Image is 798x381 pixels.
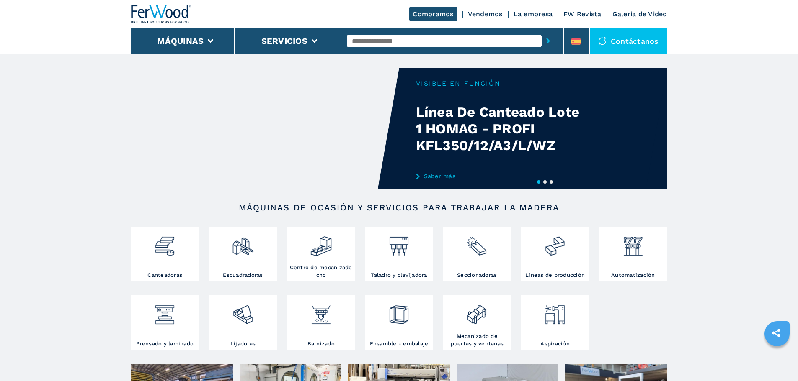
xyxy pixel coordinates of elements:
[563,10,602,18] a: FW Revista
[540,340,570,348] h3: Aspiración
[525,271,585,279] h3: Líneas de producción
[466,297,488,326] img: lavorazione_porte_finestre_2.png
[466,229,488,257] img: sezionatrici_2.png
[468,10,503,18] a: Vendemos
[365,295,433,350] a: Ensamble - embalaje
[230,340,256,348] h3: Lijadoras
[131,295,199,350] a: Prensado y laminado
[209,295,277,350] a: Lijadoras
[544,229,566,257] img: linee_di_produzione_2.png
[147,271,182,279] h3: Canteadoras
[370,340,429,348] h3: Ensamble - embalaje
[157,36,204,46] button: Máquinas
[598,37,607,45] img: Contáctanos
[371,271,427,279] h3: Taladro y clavijadora
[388,229,410,257] img: foratrici_inseritrici_2.png
[287,227,355,281] a: Centro de mecanizado cnc
[131,227,199,281] a: Canteadoras
[307,340,335,348] h3: Barnizado
[416,173,580,179] a: Saber más
[457,271,497,279] h3: Seccionadoras
[550,180,553,184] button: 3
[287,295,355,350] a: Barnizado
[542,31,555,51] button: submit-button
[445,332,509,348] h3: Mecanizado de puertas y ventanas
[622,229,644,257] img: automazione.png
[388,297,410,326] img: montaggio_imballaggio_2.png
[310,229,332,257] img: centro_di_lavoro_cnc_2.png
[154,297,176,326] img: pressa-strettoia.png
[521,295,589,350] a: Aspiración
[131,68,399,189] video: Your browser does not support the video tag.
[590,28,667,54] div: Contáctanos
[223,271,263,279] h3: Escuadradoras
[209,227,277,281] a: Escuadradoras
[514,10,553,18] a: La empresa
[136,340,194,348] h3: Prensado y laminado
[232,229,254,257] img: squadratrici_2.png
[762,343,792,375] iframe: Chat
[232,297,254,326] img: levigatrici_2.png
[443,295,511,350] a: Mecanizado de puertas y ventanas
[544,297,566,326] img: aspirazione_1.png
[543,180,547,184] button: 2
[158,202,640,212] h2: Máquinas de ocasión y servicios para trabajar la madera
[766,322,787,343] a: sharethis
[612,10,667,18] a: Galeria de Video
[537,180,540,184] button: 1
[310,297,332,326] img: verniciatura_1.png
[521,227,589,281] a: Líneas de producción
[611,271,655,279] h3: Automatización
[599,227,667,281] a: Automatización
[261,36,307,46] button: Servicios
[365,227,433,281] a: Taladro y clavijadora
[131,5,191,23] img: Ferwood
[154,229,176,257] img: bordatrici_1.png
[409,7,457,21] a: Compramos
[289,264,353,279] h3: Centro de mecanizado cnc
[443,227,511,281] a: Seccionadoras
